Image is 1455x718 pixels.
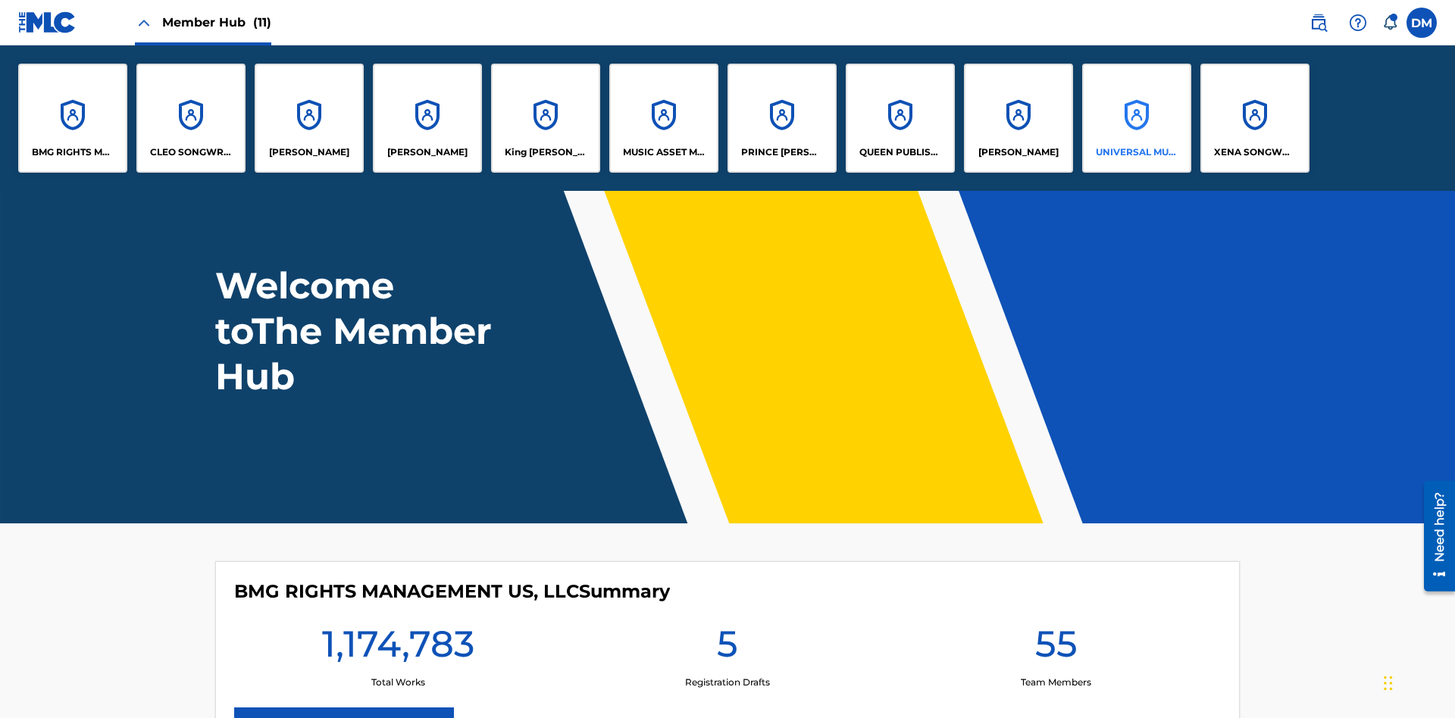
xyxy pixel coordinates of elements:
[717,621,738,676] h1: 5
[32,145,114,159] p: BMG RIGHTS MANAGEMENT US, LLC
[371,676,425,689] p: Total Works
[491,64,600,173] a: AccountsKing [PERSON_NAME]
[322,621,474,676] h1: 1,174,783
[387,145,468,159] p: EYAMA MCSINGER
[1082,64,1191,173] a: AccountsUNIVERSAL MUSIC PUB GROUP
[1379,645,1455,718] iframe: Chat Widget
[1303,8,1334,38] a: Public Search
[1309,14,1328,32] img: search
[1349,14,1367,32] img: help
[1413,475,1455,599] iframe: Resource Center
[978,145,1059,159] p: RONALD MCTESTERSON
[18,11,77,33] img: MLC Logo
[18,64,127,173] a: AccountsBMG RIGHTS MANAGEMENT US, LLC
[859,145,942,159] p: QUEEN PUBLISHA
[1200,64,1309,173] a: AccountsXENA SONGWRITER
[609,64,718,173] a: AccountsMUSIC ASSET MANAGEMENT (MAM)
[1382,15,1397,30] div: Notifications
[234,580,670,603] h4: BMG RIGHTS MANAGEMENT US, LLC
[162,14,271,31] span: Member Hub
[135,14,153,32] img: Close
[150,145,233,159] p: CLEO SONGWRITER
[846,64,955,173] a: AccountsQUEEN PUBLISHA
[1343,8,1373,38] div: Help
[964,64,1073,173] a: Accounts[PERSON_NAME]
[1021,676,1091,689] p: Team Members
[253,15,271,30] span: (11)
[727,64,837,173] a: AccountsPRINCE [PERSON_NAME]
[136,64,246,173] a: AccountsCLEO SONGWRITER
[215,263,499,399] h1: Welcome to The Member Hub
[685,676,770,689] p: Registration Drafts
[741,145,824,159] p: PRINCE MCTESTERSON
[373,64,482,173] a: Accounts[PERSON_NAME]
[255,64,364,173] a: Accounts[PERSON_NAME]
[1214,145,1297,159] p: XENA SONGWRITER
[1406,8,1437,38] div: User Menu
[1384,660,1393,706] div: Drag
[623,145,706,159] p: MUSIC ASSET MANAGEMENT (MAM)
[1035,621,1078,676] h1: 55
[1096,145,1178,159] p: UNIVERSAL MUSIC PUB GROUP
[505,145,587,159] p: King McTesterson
[269,145,349,159] p: ELVIS COSTELLO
